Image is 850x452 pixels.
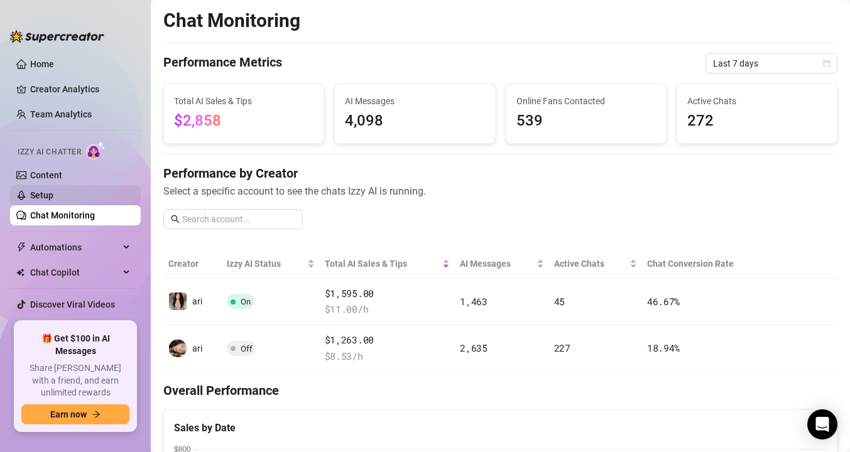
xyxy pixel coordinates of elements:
[30,170,62,180] a: Content
[163,9,300,33] h2: Chat Monitoring
[807,409,837,439] div: Open Intercom Messenger
[823,60,831,67] span: calendar
[320,249,455,279] th: Total AI Sales & Tips
[163,53,282,73] h4: Performance Metrics
[16,268,25,277] img: Chat Copilot
[86,141,106,159] img: AI Chatter
[455,249,548,279] th: AI Messages
[10,30,104,43] img: logo-BBDzfeDw.svg
[192,343,202,353] span: ari
[169,293,187,310] img: ari
[554,257,627,271] span: Active Chats
[345,109,484,133] span: 4,098
[642,249,770,279] th: Chat Conversion Rate
[241,344,253,353] span: Off
[163,382,837,399] h4: Overall Performance
[460,295,488,308] span: 1,463
[30,262,119,282] span: Chat Copilot
[325,302,450,317] span: $ 11.00 /h
[516,94,656,108] span: Online Fans Contacted
[325,349,450,364] span: $ 8.53 /h
[241,297,251,306] span: On
[325,286,450,301] span: $1,595.00
[516,109,656,133] span: 539
[549,249,642,279] th: Active Chats
[554,342,570,354] span: 227
[18,146,81,158] span: Izzy AI Chatter
[21,362,129,399] span: Share [PERSON_NAME] with a friend, and earn unlimited rewards
[50,409,87,419] span: Earn now
[174,420,827,436] div: Sales by Date
[163,249,222,279] th: Creator
[647,342,680,354] span: 18.94 %
[16,242,26,252] span: thunderbolt
[713,54,830,73] span: Last 7 days
[554,295,565,308] span: 45
[30,237,119,257] span: Automations
[345,94,484,108] span: AI Messages
[30,190,53,200] a: Setup
[687,94,827,108] span: Active Chats
[227,257,305,271] span: Izzy AI Status
[30,210,95,220] a: Chat Monitoring
[21,404,129,424] button: Earn nowarrow-right
[30,79,131,99] a: Creator Analytics
[163,164,837,182] h4: Performance by Creator
[687,109,827,133] span: 272
[30,109,92,119] a: Team Analytics
[325,333,450,348] span: $1,263.00
[171,215,180,223] span: search
[174,112,221,129] span: $2,858
[30,59,54,69] a: Home
[192,296,202,306] span: ari
[169,340,187,357] img: ari
[30,299,115,309] a: Discover Viral Videos
[647,295,680,308] span: 46.67 %
[21,333,129,357] span: 🎁 Get $100 in AI Messages
[460,257,533,271] span: AI Messages
[92,410,101,419] span: arrow-right
[174,94,313,108] span: Total AI Sales & Tips
[460,342,488,354] span: 2,635
[325,257,440,271] span: Total AI Sales & Tips
[222,249,320,279] th: Izzy AI Status
[163,183,837,199] span: Select a specific account to see the chats Izzy AI is running.
[182,212,295,226] input: Search account...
